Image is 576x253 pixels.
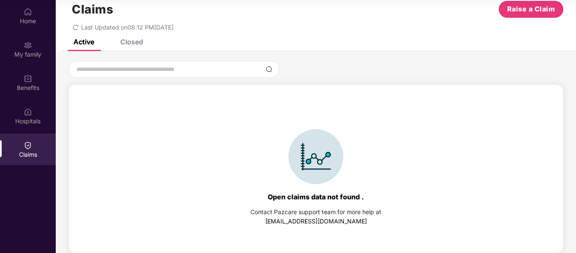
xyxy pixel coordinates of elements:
[24,8,32,16] img: svg+xml;base64,PHN2ZyBpZD0iSG9tZSIgeG1sbnM9Imh0dHA6Ly93d3cudzMub3JnLzIwMDAvc3ZnIiB3aWR0aD0iMjAiIG...
[507,4,555,14] span: Raise a Claim
[24,41,32,49] img: svg+xml;base64,PHN2ZyB3aWR0aD0iMjAiIGhlaWdodD0iMjAiIHZpZXdCb3g9IjAgMCAyMCAyMCIgZmlsbD0ibm9uZSIgeG...
[250,207,381,217] div: Contact Pazcare support team for more help at
[288,129,343,184] img: svg+xml;base64,PHN2ZyBpZD0iSWNvbl9DbGFpbSIgZGF0YS1uYW1lPSJJY29uIENsYWltIiB4bWxucz0iaHR0cDovL3d3dy...
[81,24,174,31] span: Last Updated on 08:12 PM[DATE]
[268,193,364,201] div: Open claims data not found .
[72,2,113,16] h1: Claims
[73,38,94,46] div: Active
[499,1,563,18] button: Raise a Claim
[265,218,367,225] a: [EMAIL_ADDRESS][DOMAIN_NAME]
[120,38,143,46] div: Closed
[24,141,32,150] img: svg+xml;base64,PHN2ZyBpZD0iQ2xhaW0iIHhtbG5zPSJodHRwOi8vd3d3LnczLm9yZy8yMDAwL3N2ZyIgd2lkdGg9IjIwIi...
[266,66,272,73] img: svg+xml;base64,PHN2ZyBpZD0iU2VhcmNoLTMyeDMyIiB4bWxucz0iaHR0cDovL3d3dy53My5vcmcvMjAwMC9zdmciIHdpZH...
[24,74,32,83] img: svg+xml;base64,PHN2ZyBpZD0iQmVuZWZpdHMiIHhtbG5zPSJodHRwOi8vd3d3LnczLm9yZy8yMDAwL3N2ZyIgd2lkdGg9Ij...
[24,108,32,116] img: svg+xml;base64,PHN2ZyBpZD0iSG9zcGl0YWxzIiB4bWxucz0iaHR0cDovL3d3dy53My5vcmcvMjAwMC9zdmciIHdpZHRoPS...
[73,24,79,31] span: redo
